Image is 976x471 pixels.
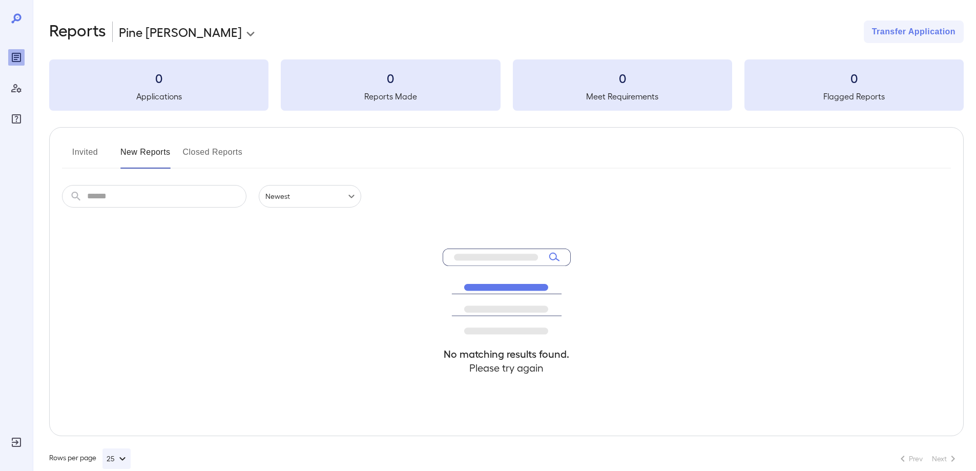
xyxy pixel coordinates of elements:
button: Transfer Application [864,21,964,43]
h3: 0 [513,70,732,86]
h5: Meet Requirements [513,90,732,103]
button: Closed Reports [183,144,243,169]
div: Manage Users [8,80,25,96]
button: 25 [102,448,131,469]
h5: Reports Made [281,90,500,103]
h4: No matching results found. [443,347,571,361]
h3: 0 [744,70,964,86]
h4: Please try again [443,361,571,375]
summary: 0Applications0Reports Made0Meet Requirements0Flagged Reports [49,59,964,111]
h3: 0 [49,70,268,86]
div: Rows per page [49,448,131,469]
p: Pine [PERSON_NAME] [119,24,242,40]
div: Reports [8,49,25,66]
nav: pagination navigation [892,450,964,467]
h5: Applications [49,90,268,103]
button: New Reports [120,144,171,169]
div: FAQ [8,111,25,127]
h5: Flagged Reports [744,90,964,103]
h2: Reports [49,21,106,43]
button: Invited [62,144,108,169]
div: Newest [259,185,361,208]
h3: 0 [281,70,500,86]
div: Log Out [8,434,25,450]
